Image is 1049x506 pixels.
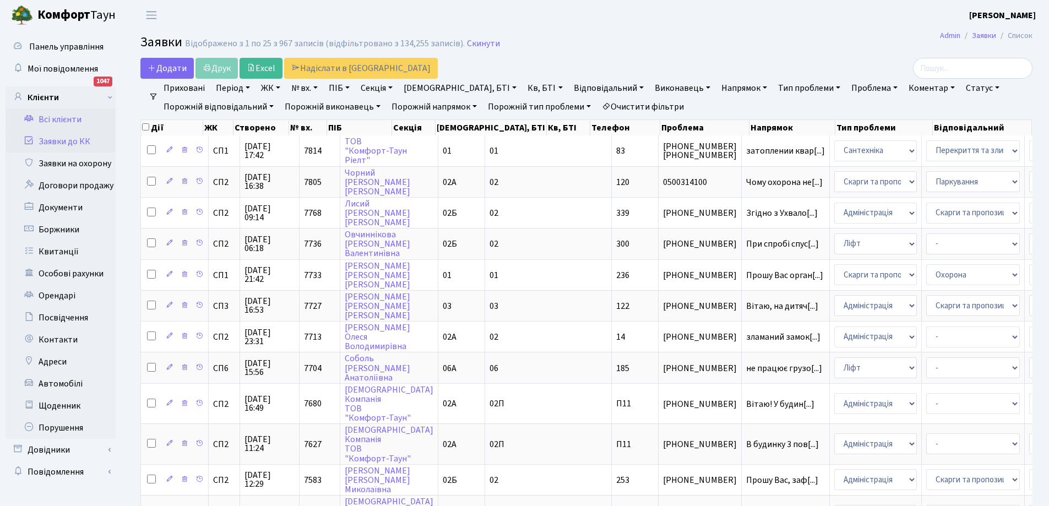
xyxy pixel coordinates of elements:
span: 01 [443,145,452,157]
span: 185 [616,362,629,374]
a: [DEMOGRAPHIC_DATA]КомпаніяТОВ"Комфорт-Таун" [345,424,433,464]
div: 1047 [94,77,112,86]
a: [DEMOGRAPHIC_DATA]КомпаніяТОВ"Комфорт-Таун" [345,384,433,424]
a: Мої повідомлення1047 [6,58,116,80]
span: 0500314100 [663,178,737,187]
a: Тип проблеми [774,79,845,97]
span: 02 [490,207,498,219]
span: [PHONE_NUMBER] [663,364,737,373]
a: Контакти [6,329,116,351]
span: не працює грузо[...] [746,362,822,374]
span: 14 [616,331,625,343]
span: [DATE] 12:29 [244,471,295,488]
span: [PHONE_NUMBER] [663,209,737,217]
span: [PHONE_NUMBER] [663,476,737,485]
a: Порожній відповідальний [159,97,278,116]
span: 7713 [304,331,322,343]
span: 300 [616,238,629,250]
th: Тип проблеми [835,120,933,135]
span: Таун [37,6,116,25]
span: Прошу Вас, заф[...] [746,474,818,486]
span: 02П [490,398,504,410]
span: СП2 [213,240,235,248]
nav: breadcrumb [923,24,1049,47]
img: logo.png [11,4,33,26]
span: [DATE] 16:38 [244,173,295,191]
a: Очистити фільтри [597,97,688,116]
span: СП3 [213,302,235,311]
th: ЖК [203,120,233,135]
th: № вх. [289,120,328,135]
span: 01 [490,145,498,157]
a: Чорний[PERSON_NAME][PERSON_NAME] [345,167,410,198]
span: СП2 [213,333,235,341]
a: Щоденник [6,395,116,417]
a: Соболь[PERSON_NAME]Анатоліївна [345,353,410,384]
span: [DATE] 11:24 [244,435,295,453]
span: зламаний замок[...] [746,331,820,343]
span: 02А [443,331,456,343]
a: Посвідчення [6,307,116,329]
span: 02 [490,331,498,343]
a: [PERSON_NAME][PERSON_NAME]Миколаївна [345,465,410,496]
span: 7805 [304,176,322,188]
span: [DATE] 06:18 [244,235,295,253]
a: Статус [961,79,1004,97]
span: 7814 [304,145,322,157]
button: Переключити навігацію [138,6,165,24]
span: [DATE] 16:53 [244,297,295,314]
span: 02 [490,238,498,250]
th: Відповідальний [933,120,1032,135]
a: ПІБ [324,79,354,97]
a: Напрямок [717,79,771,97]
b: Комфорт [37,6,90,24]
a: № вх. [287,79,322,97]
a: Виконавець [650,79,715,97]
span: [PHONE_NUMBER] [663,440,737,449]
span: [PHONE_NUMBER] [663,333,737,341]
a: Боржники [6,219,116,241]
span: При спробі спус[...] [746,238,819,250]
span: 02 [490,474,498,486]
th: Дії [141,120,203,135]
a: Admin [940,30,960,41]
a: Скинути [467,39,500,49]
span: Прошу Вас орган[...] [746,269,823,281]
span: 06 [490,362,498,374]
a: Додати [140,58,194,79]
span: [PHONE_NUMBER] [663,271,737,280]
span: [DATE] 15:56 [244,359,295,377]
span: 02 [490,176,498,188]
span: 02А [443,438,456,450]
span: СП2 [213,476,235,485]
span: П11 [616,398,631,410]
span: 02Б [443,238,457,250]
a: Excel [240,58,282,79]
span: Чому охорона не[...] [746,176,823,188]
span: 7627 [304,438,322,450]
span: 7727 [304,300,322,312]
span: 7736 [304,238,322,250]
a: [PERSON_NAME]ОлесяВолодимирівна [345,322,410,352]
span: Вітаю! У будин[...] [746,398,814,410]
a: Адреси [6,351,116,373]
span: Вітаю, на дитяч[...] [746,300,818,312]
span: [DATE] 21:42 [244,266,295,284]
span: 02Б [443,207,457,219]
span: П11 [616,438,631,450]
a: Договори продажу [6,175,116,197]
a: Заявки [972,30,996,41]
span: Мої повідомлення [28,63,98,75]
a: [PERSON_NAME][PERSON_NAME][PERSON_NAME] [345,260,410,291]
th: Телефон [590,120,660,135]
span: [DATE] 16:49 [244,395,295,412]
span: [PHONE_NUMBER] [663,302,737,311]
b: [PERSON_NAME] [969,9,1036,21]
span: Панель управління [29,41,104,53]
a: Відповідальний [569,79,648,97]
span: 01 [443,269,452,281]
span: [PHONE_NUMBER] [663,400,737,409]
th: [DEMOGRAPHIC_DATA], БТІ [436,120,547,135]
a: Повідомлення [6,461,116,483]
a: Порожній напрямок [387,97,481,116]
